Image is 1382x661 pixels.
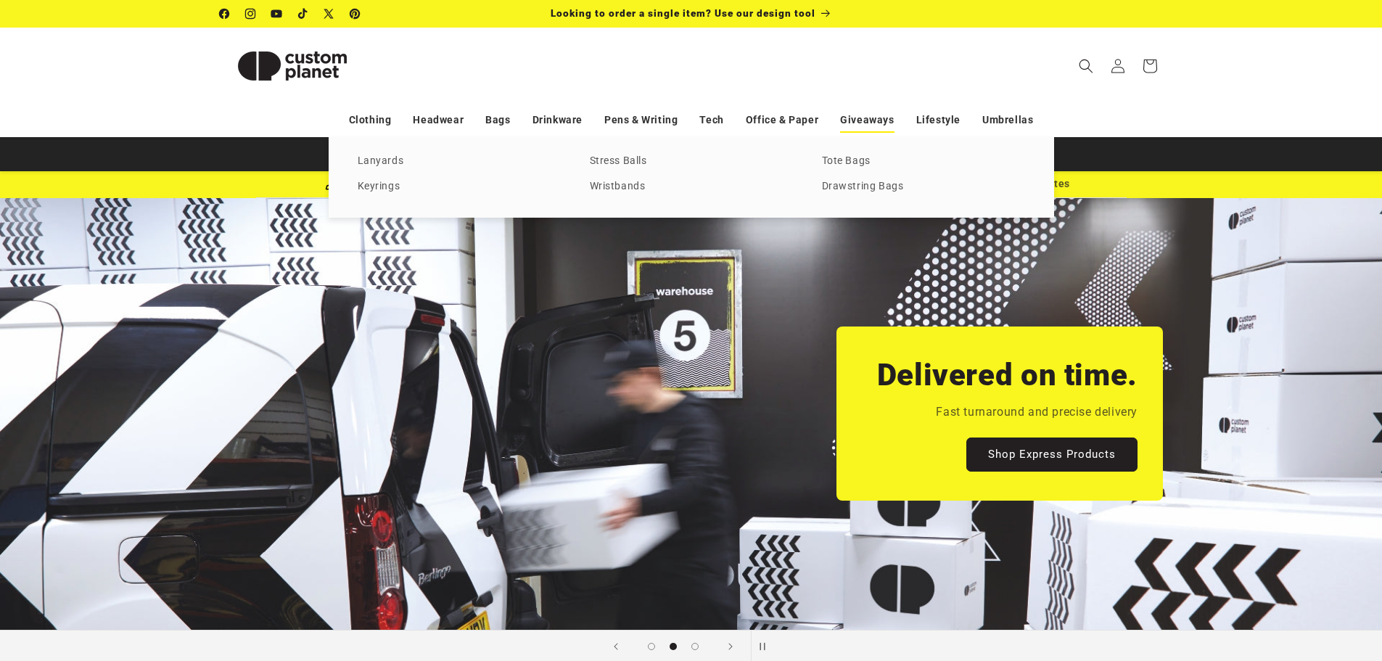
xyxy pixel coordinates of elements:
[822,152,1025,171] a: Tote Bags
[1140,504,1382,661] iframe: Chat Widget
[840,107,894,133] a: Giveaways
[358,177,561,197] a: Keyrings
[699,107,723,133] a: Tech
[936,402,1138,423] p: Fast turnaround and precise delivery
[590,152,793,171] a: Stress Balls
[876,356,1137,395] h2: Delivered on time.
[604,107,678,133] a: Pens & Writing
[413,107,464,133] a: Headwear
[349,107,392,133] a: Clothing
[358,152,561,171] a: Lanyards
[662,636,684,657] button: Load slide 2 of 3
[822,177,1025,197] a: Drawstring Bags
[214,28,370,104] a: Custom Planet
[485,107,510,133] a: Bags
[551,7,815,19] span: Looking to order a single item? Use our design tool
[220,33,365,99] img: Custom Planet
[590,177,793,197] a: Wristbands
[982,107,1033,133] a: Umbrellas
[532,107,583,133] a: Drinkware
[1070,50,1102,82] summary: Search
[684,636,706,657] button: Load slide 3 of 3
[641,636,662,657] button: Load slide 1 of 3
[746,107,818,133] a: Office & Paper
[966,438,1138,472] a: Shop Express Products
[916,107,961,133] a: Lifestyle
